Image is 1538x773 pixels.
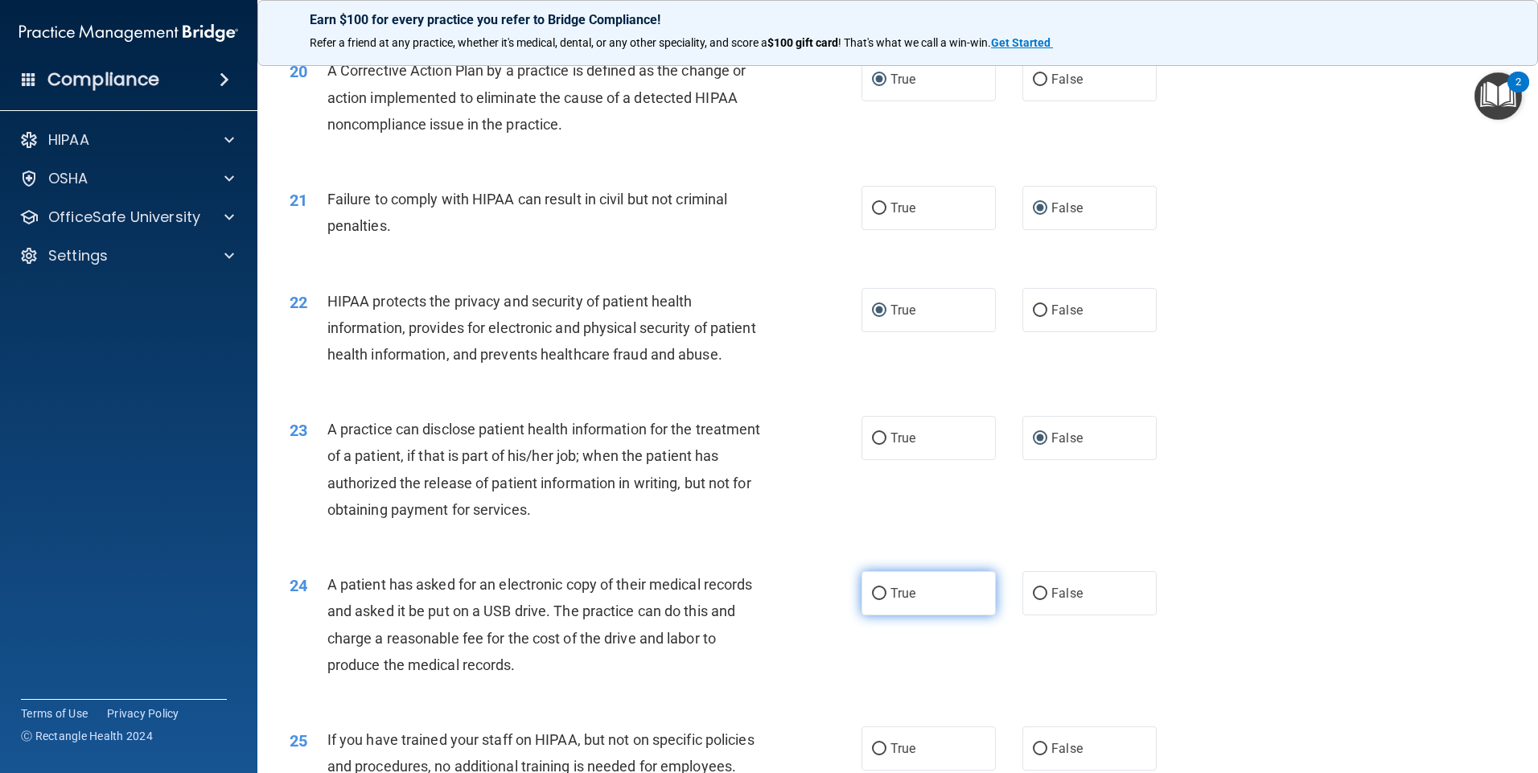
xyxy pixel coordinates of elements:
[1033,74,1047,86] input: False
[872,743,886,755] input: True
[1033,743,1047,755] input: False
[872,305,886,317] input: True
[890,200,915,216] span: True
[21,705,88,722] a: Terms of Use
[991,36,1051,49] strong: Get Started
[48,130,89,150] p: HIPAA
[19,246,234,265] a: Settings
[19,169,234,188] a: OSHA
[890,741,915,756] span: True
[310,12,1486,27] p: Earn $100 for every practice you refer to Bridge Compliance!
[290,62,307,81] span: 20
[1051,200,1083,216] span: False
[327,421,761,518] span: A practice can disclose patient health information for the treatment of a patient, if that is par...
[872,203,886,215] input: True
[19,130,234,150] a: HIPAA
[290,731,307,750] span: 25
[890,72,915,87] span: True
[1051,302,1083,318] span: False
[327,191,728,234] span: Failure to comply with HIPAA can result in civil but not criminal penalties.
[107,705,179,722] a: Privacy Policy
[1033,203,1047,215] input: False
[310,36,767,49] span: Refer a friend at any practice, whether it's medical, dental, or any other speciality, and score a
[48,246,108,265] p: Settings
[327,62,746,132] span: A Corrective Action Plan by a practice is defined as the change or action implemented to eliminat...
[21,728,153,744] span: Ⓒ Rectangle Health 2024
[890,430,915,446] span: True
[991,36,1053,49] a: Get Started
[890,586,915,601] span: True
[327,293,756,363] span: HIPAA protects the privacy and security of patient health information, provides for electronic an...
[1051,741,1083,756] span: False
[767,36,838,49] strong: $100 gift card
[1033,305,1047,317] input: False
[838,36,991,49] span: ! That's what we call a win-win.
[327,576,753,673] span: A patient has asked for an electronic copy of their medical records and asked it be put on a USB ...
[1051,586,1083,601] span: False
[872,588,886,600] input: True
[1051,430,1083,446] span: False
[1051,72,1083,87] span: False
[872,74,886,86] input: True
[48,169,88,188] p: OSHA
[19,17,238,49] img: PMB logo
[890,302,915,318] span: True
[872,433,886,445] input: True
[290,576,307,595] span: 24
[47,68,159,91] h4: Compliance
[290,191,307,210] span: 21
[1515,82,1521,103] div: 2
[290,293,307,312] span: 22
[48,208,200,227] p: OfficeSafe University
[290,421,307,440] span: 23
[1474,72,1522,120] button: Open Resource Center, 2 new notifications
[19,208,234,227] a: OfficeSafe University
[1033,588,1047,600] input: False
[1033,433,1047,445] input: False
